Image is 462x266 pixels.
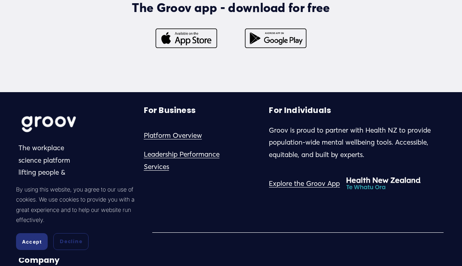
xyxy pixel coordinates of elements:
[18,142,86,191] p: The workplace science platform lifting people & performance.
[16,184,144,226] p: By using this website, you agree to our use of cookies. We use cookies to provide you with a grea...
[22,239,42,245] span: Accept
[269,105,331,116] strong: For Individuals
[144,129,202,142] a: Platform Overview
[18,254,59,266] strong: Company
[144,105,196,116] strong: For Business
[269,177,340,190] a: Explore the Groov App
[60,238,82,245] span: Decline
[53,233,89,250] button: Decline
[269,124,444,161] p: Groov is proud to partner with Health NZ to provide population-wide mental wellbeing tools. Acces...
[8,176,152,258] section: Cookie banner
[144,148,229,173] a: Leadership Performance Services
[16,233,48,250] button: Accept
